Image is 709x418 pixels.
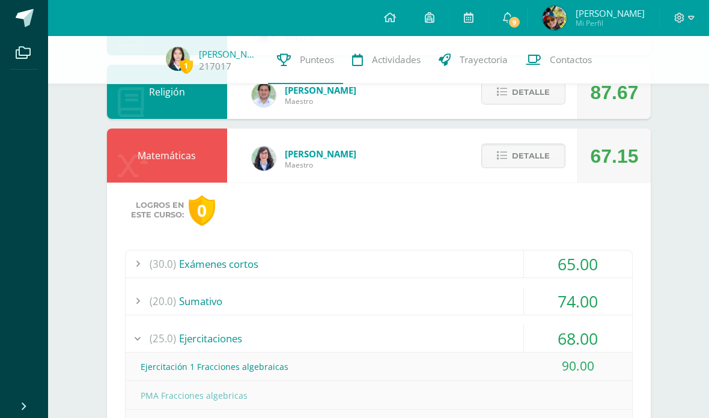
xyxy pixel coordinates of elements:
[126,353,632,380] div: Ejercitación 1 Fracciones algebraicas
[131,201,184,220] span: Logros en este curso:
[285,84,356,96] span: [PERSON_NAME]
[481,144,565,168] button: Detalle
[107,65,227,119] div: Religión
[126,382,632,409] div: PMA Fracciones algebricas
[150,288,176,315] span: (20.0)
[166,47,190,71] img: 9e386c109338fe129f7304ee11bb0e09.png
[550,53,592,66] span: Contactos
[590,129,638,183] div: 67.15
[150,325,176,352] span: (25.0)
[150,250,176,277] span: (30.0)
[524,250,632,277] div: 65.00
[524,325,632,352] div: 68.00
[543,6,567,30] img: 9328d5e98ceeb7b6b4c8a00374d795d3.png
[460,53,508,66] span: Trayectoria
[285,96,356,106] span: Maestro
[517,36,601,84] a: Contactos
[300,53,334,66] span: Punteos
[252,83,276,107] img: f767cae2d037801592f2ba1a5db71a2a.png
[189,195,215,226] div: 0
[126,325,632,352] div: Ejercitaciones
[199,48,259,60] a: [PERSON_NAME]
[268,36,343,84] a: Punteos
[199,60,231,73] a: 217017
[107,129,227,183] div: Matemáticas
[576,7,645,19] span: [PERSON_NAME]
[285,148,356,160] span: [PERSON_NAME]
[508,16,521,29] span: 9
[343,36,430,84] a: Actividades
[524,353,632,380] div: 90.00
[576,18,645,28] span: Mi Perfil
[524,288,632,315] div: 74.00
[252,147,276,171] img: 01c6c64f30021d4204c203f22eb207bb.png
[481,80,565,104] button: Detalle
[126,288,632,315] div: Sumativo
[512,145,550,167] span: Detalle
[126,250,632,277] div: Exámenes cortos
[285,160,356,170] span: Maestro
[590,65,638,120] div: 87.67
[512,81,550,103] span: Detalle
[372,53,421,66] span: Actividades
[430,36,517,84] a: Trayectoria
[180,58,193,73] span: 1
